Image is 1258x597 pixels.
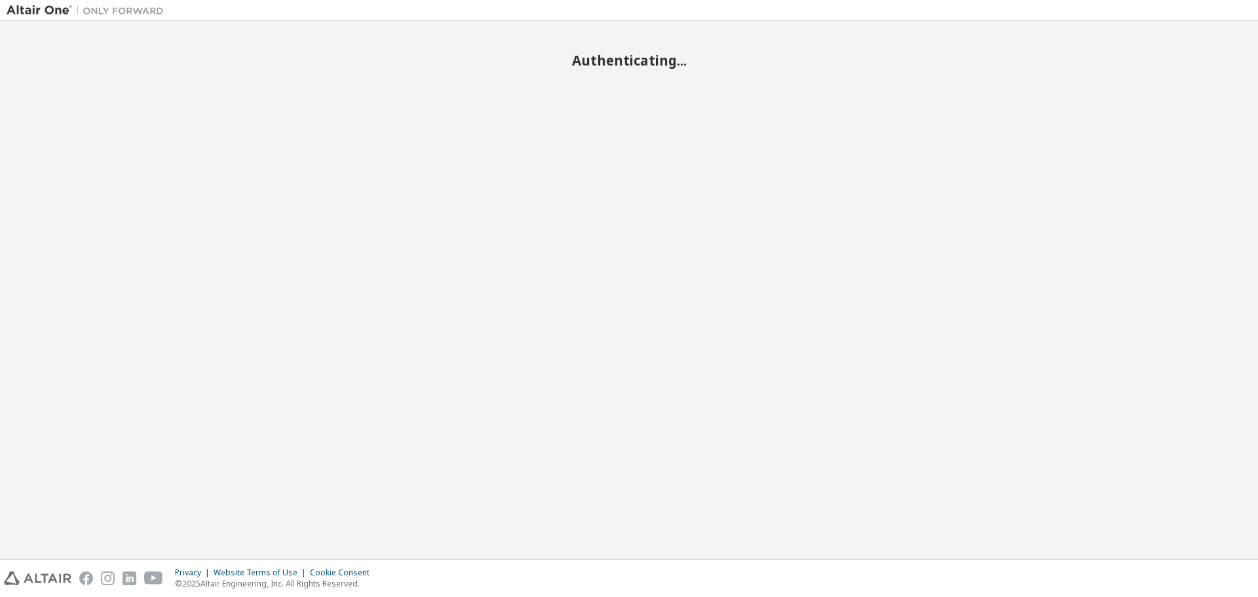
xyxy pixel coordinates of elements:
img: linkedin.svg [123,571,136,585]
div: Privacy [175,568,214,578]
div: Cookie Consent [310,568,377,578]
h2: Authenticating... [7,52,1251,69]
img: youtube.svg [144,571,163,585]
p: © 2025 Altair Engineering, Inc. All Rights Reserved. [175,578,377,589]
img: Altair One [7,4,170,17]
img: altair_logo.svg [4,571,71,585]
img: facebook.svg [79,571,93,585]
div: Website Terms of Use [214,568,310,578]
img: instagram.svg [101,571,115,585]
